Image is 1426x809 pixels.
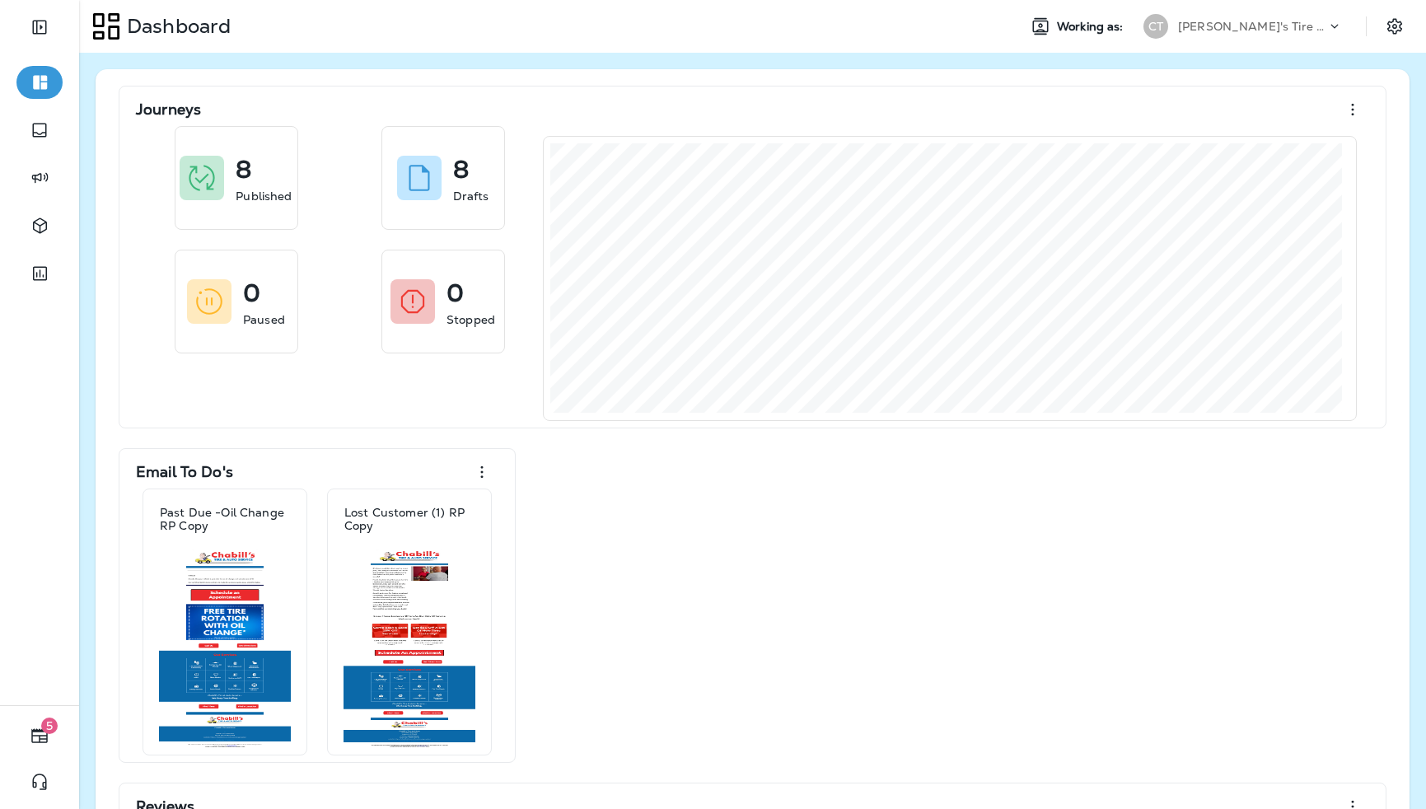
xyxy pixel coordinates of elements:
p: 8 [453,161,469,178]
span: 5 [41,718,58,734]
button: Settings [1380,12,1410,41]
p: [PERSON_NAME]'s Tire & Auto [1178,20,1326,33]
p: Drafts [453,188,489,204]
p: Dashboard [120,14,231,39]
button: 5 [16,719,63,752]
img: 844d096f-f7e8-4661-898e-6b5a1c1ed360.jpg [344,549,475,748]
p: Lost Customer (1) RP Copy [344,506,475,532]
p: Email To Do's [136,464,233,480]
p: Paused [243,311,285,328]
p: Past Due -Oil Change RP Copy [160,506,290,532]
p: 8 [236,161,251,178]
p: Stopped [447,311,495,328]
div: CT [1143,14,1168,39]
p: Journeys [136,101,201,118]
p: 0 [243,285,260,302]
img: 1f09388c-1022-41f3-8837-75d368d47dcc.jpg [159,549,291,748]
span: Working as: [1057,20,1127,34]
p: 0 [447,285,464,302]
button: Expand Sidebar [16,11,63,44]
p: Published [236,188,292,204]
